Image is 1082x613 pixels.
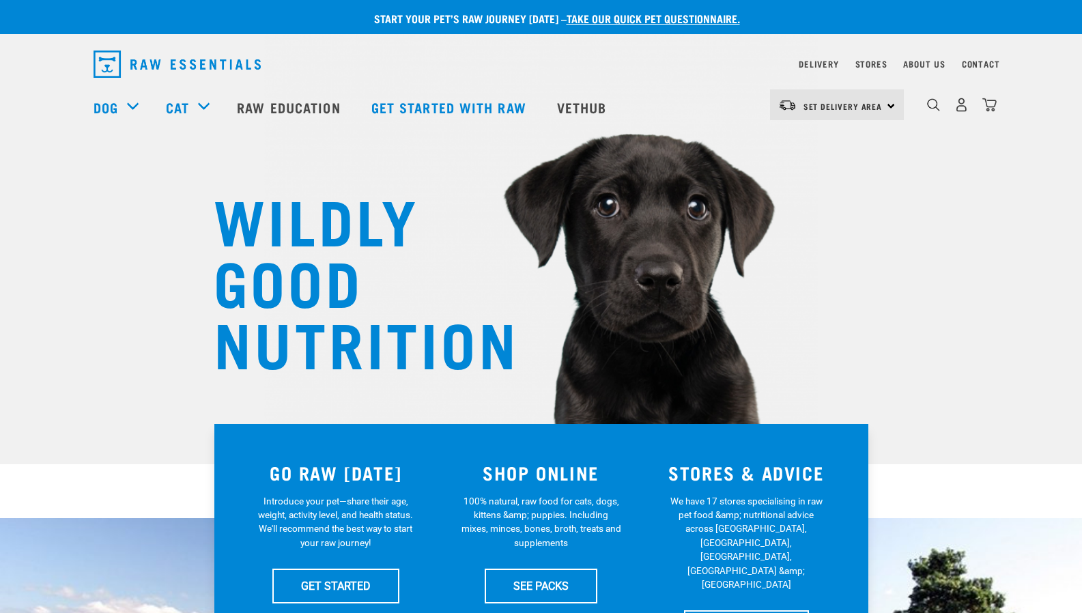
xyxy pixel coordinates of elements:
[567,15,740,21] a: take our quick pet questionnaire.
[461,494,621,550] p: 100% natural, raw food for cats, dogs, kittens &amp; puppies. Including mixes, minces, bones, bro...
[803,104,883,109] span: Set Delivery Area
[666,494,827,592] p: We have 17 stores specialising in raw pet food &amp; nutritional advice across [GEOGRAPHIC_DATA],...
[485,569,597,603] a: SEE PACKS
[855,61,887,66] a: Stores
[94,51,261,78] img: Raw Essentials Logo
[799,61,838,66] a: Delivery
[255,494,416,550] p: Introduce your pet—share their age, weight, activity level, and health status. We'll recommend th...
[954,98,969,112] img: user.png
[272,569,399,603] a: GET STARTED
[927,98,940,111] img: home-icon-1@2x.png
[166,97,189,117] a: Cat
[242,462,431,483] h3: GO RAW [DATE]
[982,98,997,112] img: home-icon@2x.png
[94,97,118,117] a: Dog
[358,80,543,134] a: Get started with Raw
[962,61,1000,66] a: Contact
[903,61,945,66] a: About Us
[778,99,797,111] img: van-moving.png
[214,188,487,372] h1: WILDLY GOOD NUTRITION
[223,80,357,134] a: Raw Education
[652,462,841,483] h3: STORES & ADVICE
[543,80,624,134] a: Vethub
[446,462,636,483] h3: SHOP ONLINE
[83,45,1000,83] nav: dropdown navigation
